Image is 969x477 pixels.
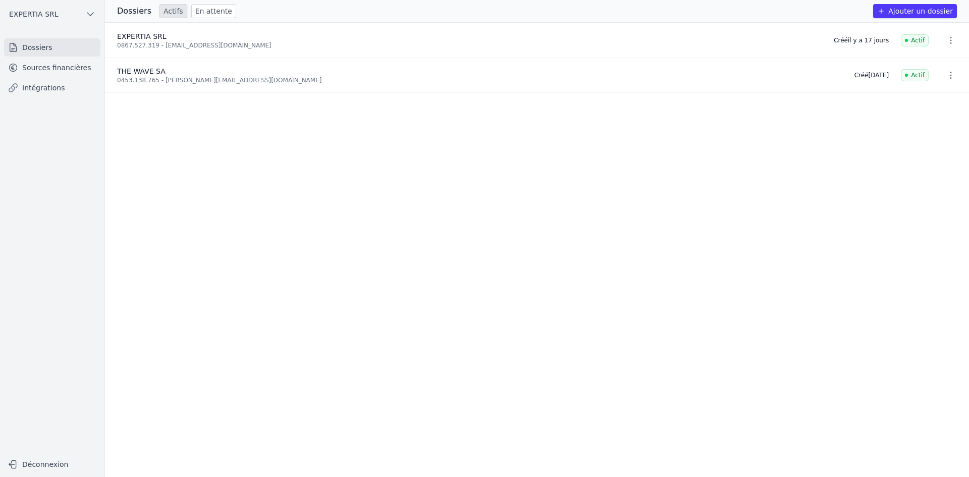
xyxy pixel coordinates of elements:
h3: Dossiers [117,5,151,17]
span: Actif [901,69,929,81]
button: Ajouter un dossier [873,4,957,18]
button: EXPERTIA SRL [4,6,100,22]
a: Actifs [159,4,187,18]
span: THE WAVE SA [117,67,166,75]
a: Dossiers [4,38,100,57]
button: Déconnexion [4,456,100,472]
div: 0867.527.319 - [EMAIL_ADDRESS][DOMAIN_NAME] [117,41,822,49]
span: Actif [901,34,929,46]
div: Créé [DATE] [854,71,889,79]
div: 0453.138.765 - [PERSON_NAME][EMAIL_ADDRESS][DOMAIN_NAME] [117,76,842,84]
a: Intégrations [4,79,100,97]
a: En attente [191,4,236,18]
span: EXPERTIA SRL [117,32,167,40]
a: Sources financières [4,59,100,77]
div: Créé il y a 17 jours [834,36,889,44]
span: EXPERTIA SRL [9,9,59,19]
